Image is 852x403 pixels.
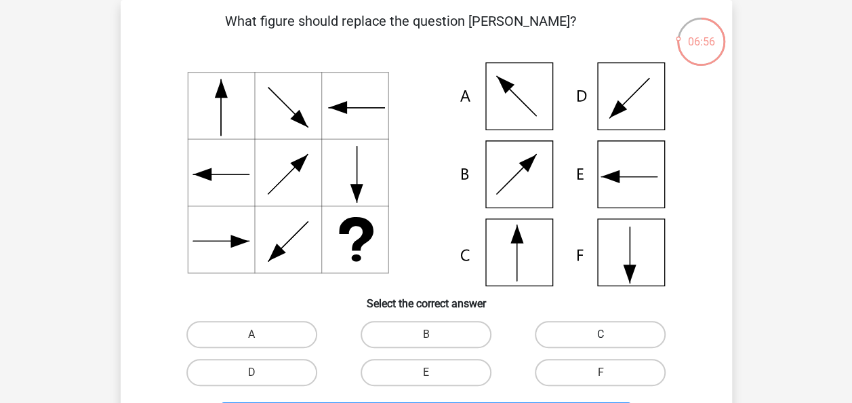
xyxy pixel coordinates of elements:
[535,321,666,348] label: C
[142,286,710,310] h6: Select the correct answer
[186,321,317,348] label: A
[142,11,660,52] p: What figure should replace the question [PERSON_NAME]?
[535,359,666,386] label: F
[361,321,491,348] label: B
[676,16,727,50] div: 06:56
[186,359,317,386] label: D
[361,359,491,386] label: E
